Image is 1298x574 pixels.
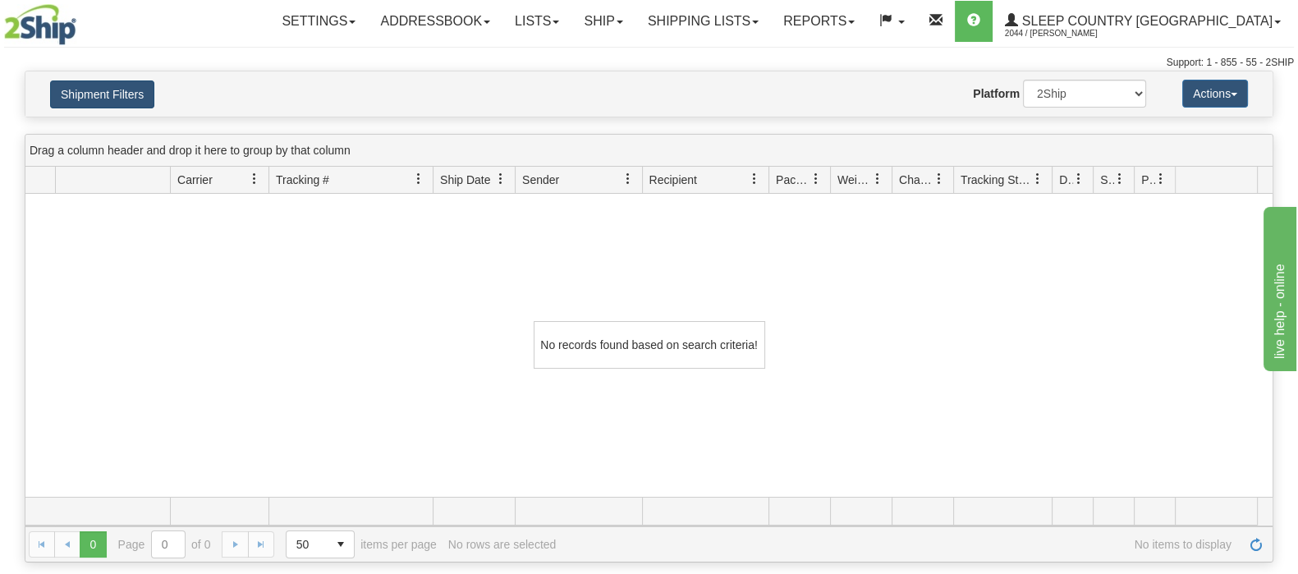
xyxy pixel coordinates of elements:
[502,1,571,42] a: Lists
[50,80,154,108] button: Shipment Filters
[864,165,892,193] a: Weight filter column settings
[269,1,368,42] a: Settings
[1100,172,1114,188] span: Shipment Issues
[1024,165,1052,193] a: Tracking Status filter column settings
[440,172,490,188] span: Ship Date
[241,165,268,193] a: Carrier filter column settings
[276,172,329,188] span: Tracking #
[296,536,318,553] span: 50
[286,530,437,558] span: items per page
[448,538,557,551] div: No rows are selected
[571,1,635,42] a: Ship
[522,172,559,188] span: Sender
[177,172,213,188] span: Carrier
[1005,25,1128,42] span: 2044 / [PERSON_NAME]
[405,165,433,193] a: Tracking # filter column settings
[1147,165,1175,193] a: Pickup Status filter column settings
[25,135,1273,167] div: grid grouping header
[487,165,515,193] a: Ship Date filter column settings
[80,531,106,558] span: Page 0
[837,172,872,188] span: Weight
[899,172,933,188] span: Charge
[368,1,502,42] a: Addressbook
[1182,80,1248,108] button: Actions
[802,165,830,193] a: Packages filter column settings
[614,165,642,193] a: Sender filter column settings
[925,165,953,193] a: Charge filter column settings
[961,172,1032,188] span: Tracking Status
[993,1,1293,42] a: Sleep Country [GEOGRAPHIC_DATA] 2044 / [PERSON_NAME]
[1018,14,1273,28] span: Sleep Country [GEOGRAPHIC_DATA]
[12,10,152,30] div: live help - online
[118,530,211,558] span: Page of 0
[328,531,354,558] span: select
[1141,172,1155,188] span: Pickup Status
[1065,165,1093,193] a: Delivery Status filter column settings
[1260,203,1296,370] iframe: chat widget
[1059,172,1073,188] span: Delivery Status
[776,172,810,188] span: Packages
[635,1,771,42] a: Shipping lists
[534,321,765,369] div: No records found based on search criteria!
[567,538,1231,551] span: No items to display
[649,172,697,188] span: Recipient
[286,530,355,558] span: Page sizes drop down
[973,85,1020,102] label: Platform
[741,165,768,193] a: Recipient filter column settings
[1243,531,1269,558] a: Refresh
[4,56,1294,70] div: Support: 1 - 855 - 55 - 2SHIP
[4,4,76,45] img: logo2044.jpg
[1106,165,1134,193] a: Shipment Issues filter column settings
[771,1,867,42] a: Reports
